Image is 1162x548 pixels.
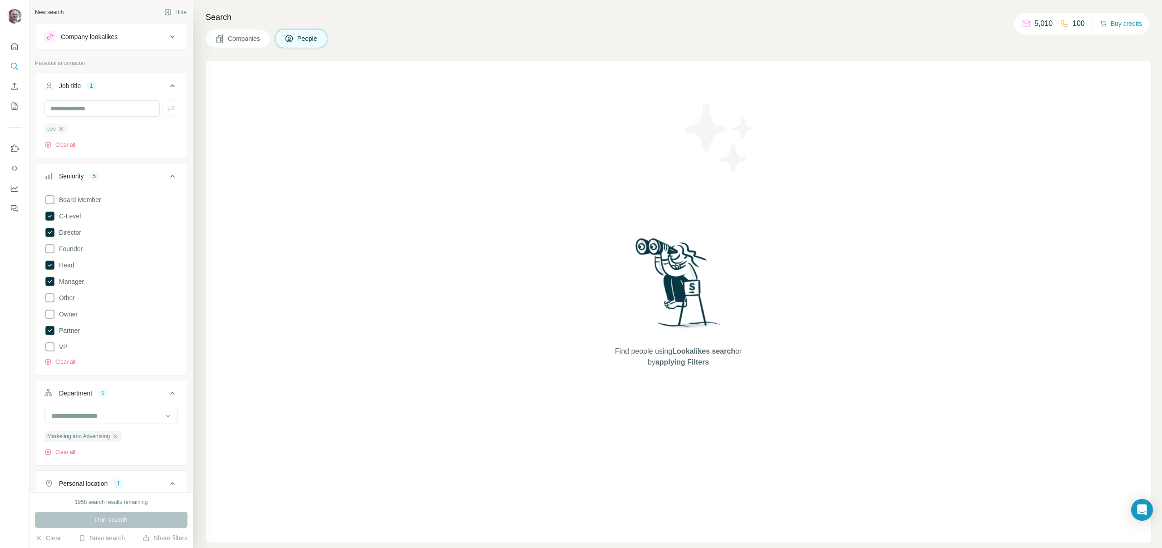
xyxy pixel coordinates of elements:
span: Founder [55,244,83,253]
button: Search [7,58,22,74]
div: 5 [89,172,99,180]
button: Clear all [44,448,75,456]
div: 1 [113,479,123,488]
span: Owner [55,310,78,319]
button: Department1 [35,382,187,408]
div: Job title [59,81,81,90]
div: Open Intercom Messenger [1131,499,1153,521]
button: Clear all [44,141,75,149]
button: Use Surfe on LinkedIn [7,140,22,157]
div: New search [35,8,64,16]
p: Personal information [35,59,187,67]
button: Clear [35,533,61,543]
div: 1 [98,389,108,397]
span: Partner [55,326,80,335]
div: Personal location [59,479,108,488]
img: Surfe Illustration - Woman searching with binoculars [631,236,726,337]
span: Other [55,293,75,302]
button: Use Surfe API [7,160,22,177]
span: Manager [55,277,84,286]
span: People [297,34,318,43]
button: Share filters [143,533,187,543]
button: Company lookalikes [35,26,187,48]
span: Head [55,261,74,270]
h4: Search [206,11,1151,24]
span: Lookalikes search [672,347,735,355]
img: Avatar [7,9,22,24]
button: Clear all [44,358,75,366]
button: Seniority5 [35,165,187,191]
div: 1 [86,82,97,90]
span: applying Filters [655,358,709,366]
span: Director [55,228,81,237]
img: Surfe Illustration - Stars [679,97,760,179]
button: Enrich CSV [7,78,22,94]
div: Department [59,389,92,398]
button: Job title1 [35,75,187,100]
span: Companies [228,34,261,43]
button: My lists [7,98,22,114]
span: cee [47,125,56,133]
span: VP [55,342,68,351]
div: 1958 search results remaining [75,498,148,506]
button: Quick start [7,38,22,54]
button: Personal location1 [35,473,187,498]
button: Dashboard [7,180,22,197]
button: Buy credits [1100,17,1142,30]
button: Save search [79,533,125,543]
p: 100 [1073,18,1085,29]
div: Company lookalikes [61,32,118,41]
button: Hide [158,5,193,19]
p: 5,010 [1034,18,1053,29]
span: C-Level [55,212,81,221]
span: Marketing and Advertising [47,432,110,440]
div: Seniority [59,172,84,181]
button: Feedback [7,200,22,217]
span: Find people using or by [606,346,751,368]
span: Board Member [55,195,101,204]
